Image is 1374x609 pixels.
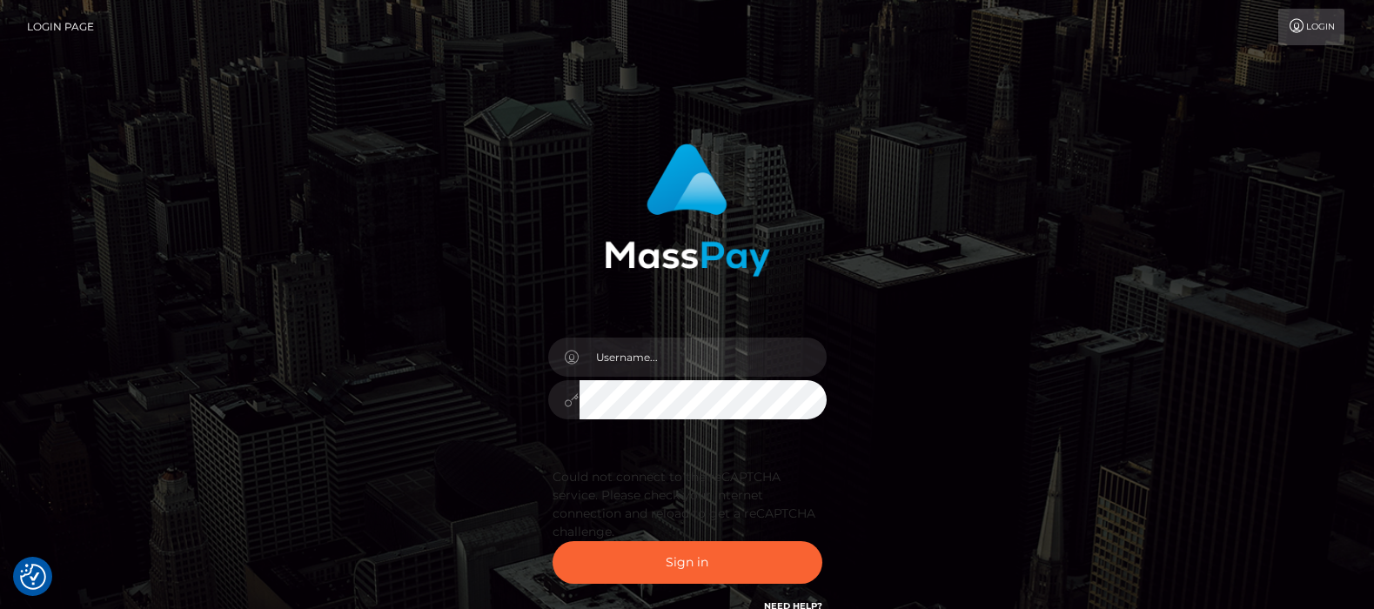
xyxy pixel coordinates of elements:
img: Revisit consent button [20,564,46,590]
div: Could not connect to the reCAPTCHA service. Please check your internet connection and reload to g... [553,468,822,541]
button: Sign in [553,541,822,584]
img: MassPay Login [605,144,770,277]
a: Login Page [27,9,94,45]
a: Login [1278,9,1344,45]
input: Username... [580,338,827,377]
button: Consent Preferences [20,564,46,590]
